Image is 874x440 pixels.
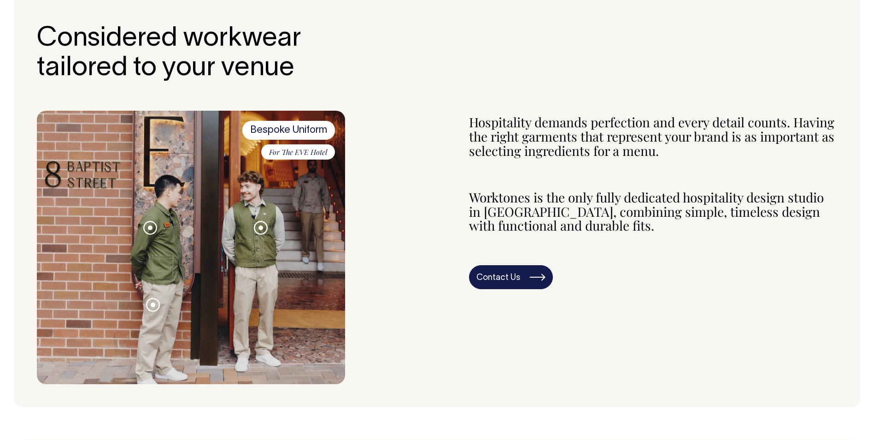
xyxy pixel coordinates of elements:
[469,115,837,158] p: Hospitality demands perfection and every detail counts. Having the right garments that represent ...
[469,190,837,233] p: Worktones is the only fully dedicated hospitality design studio in [GEOGRAPHIC_DATA], combining s...
[469,265,553,289] a: Contact Us
[37,111,345,384] img: Bespoke
[37,24,302,83] h2: Considered workwear tailored to your venue
[261,144,335,160] span: For The EVE Hotel
[242,121,335,139] span: Bespoke Uniform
